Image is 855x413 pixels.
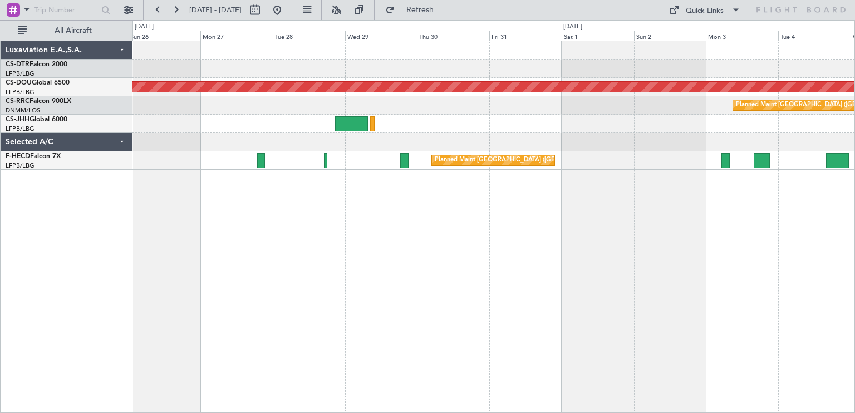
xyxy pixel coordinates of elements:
span: Refresh [397,6,444,14]
div: Tue 28 [273,31,345,41]
a: LFPB/LBG [6,70,35,78]
a: CS-DTRFalcon 2000 [6,61,67,68]
span: CS-RRC [6,98,30,105]
input: Trip Number [34,2,98,18]
div: Thu 30 [417,31,489,41]
a: DNMM/LOS [6,106,40,115]
div: Sat 1 [562,31,634,41]
div: [DATE] [135,22,154,32]
div: Sun 2 [634,31,706,41]
span: CS-DOU [6,80,32,86]
a: CS-RRCFalcon 900LX [6,98,71,105]
div: Fri 31 [489,31,562,41]
a: LFPB/LBG [6,125,35,133]
div: Wed 29 [345,31,417,41]
span: CS-JHH [6,116,30,123]
div: [DATE] [563,22,582,32]
div: Quick Links [686,6,724,17]
button: All Aircraft [12,22,121,40]
a: CS-DOUGlobal 6500 [6,80,70,86]
div: Tue 4 [778,31,851,41]
a: CS-JHHGlobal 6000 [6,116,67,123]
span: F-HECD [6,153,30,160]
div: Mon 27 [200,31,273,41]
span: CS-DTR [6,61,30,68]
button: Refresh [380,1,447,19]
a: LFPB/LBG [6,161,35,170]
div: Planned Maint [GEOGRAPHIC_DATA] ([GEOGRAPHIC_DATA]) [435,152,610,169]
span: [DATE] - [DATE] [189,5,242,15]
div: Mon 3 [706,31,778,41]
button: Quick Links [664,1,746,19]
a: F-HECDFalcon 7X [6,153,61,160]
a: LFPB/LBG [6,88,35,96]
span: All Aircraft [29,27,117,35]
div: Sun 26 [128,31,200,41]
